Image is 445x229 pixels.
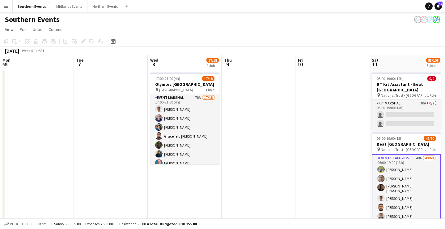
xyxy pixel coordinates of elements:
[377,136,404,141] span: 06:00-19:00 (13h)
[371,61,379,68] span: 11
[87,0,123,12] button: Northern Events
[20,27,27,32] span: Edit
[5,27,14,32] span: View
[206,58,219,63] span: 17/18
[38,48,44,53] div: BST
[202,76,214,81] span: 17/18
[381,93,427,98] span: National Trust - [GEOGRAPHIC_DATA]
[150,81,219,87] h3: Olympic [GEOGRAPHIC_DATA]
[372,73,441,130] app-job-card: 05:00-19:00 (14h)0/2RT Kit Assistant - Beat [GEOGRAPHIC_DATA] National Trust - [GEOGRAPHIC_DATA]1...
[372,100,441,130] app-card-role: Kit Marshal30A0/205:00-19:00 (14h)
[224,57,232,63] span: Thu
[372,81,441,93] h3: RT Kit Assistant - Beat [GEOGRAPHIC_DATA]
[420,16,428,23] app-user-avatar: RunThrough Events
[49,27,62,32] span: Comms
[54,222,197,226] div: Salary £9 555.00 + Expenses £600.00 + Subsistence £0.00 =
[372,141,441,147] h3: Beat [GEOGRAPHIC_DATA]
[426,63,440,68] div: 6 Jobs
[433,16,440,23] app-user-avatar: RunThrough Events
[33,27,42,32] span: Jobs
[206,87,214,92] span: 1 Role
[2,61,11,68] span: 6
[427,93,436,98] span: 1 Role
[414,16,422,23] app-user-avatar: RunThrough Events
[207,63,218,68] div: 1 Job
[372,57,379,63] span: Sat
[381,147,427,152] span: National Trust - [GEOGRAPHIC_DATA]
[377,76,404,81] span: 05:00-19:00 (14h)
[426,16,434,23] app-user-avatar: RunThrough Events
[2,57,11,63] span: Mon
[5,15,60,24] h1: Southern Events
[434,2,442,10] a: 48
[150,73,219,164] app-job-card: 17:00-21:00 (4h)17/18Olympic [GEOGRAPHIC_DATA] [GEOGRAPHIC_DATA]1 RoleEvent Marshal78A17/1817:00-...
[76,57,83,63] span: Tue
[438,2,443,6] span: 48
[150,57,158,63] span: Wed
[223,61,232,68] span: 9
[159,87,193,92] span: [GEOGRAPHIC_DATA]
[424,136,436,141] span: 49/60
[426,58,440,63] span: 85/108
[75,61,83,68] span: 7
[3,221,29,227] button: Budgeted
[51,0,87,12] button: Midlands Events
[2,25,16,33] a: View
[10,222,28,226] span: Budgeted
[372,132,441,224] app-job-card: 06:00-19:00 (13h)49/60Beat [GEOGRAPHIC_DATA] National Trust - [GEOGRAPHIC_DATA]1 RoleEvent Staff ...
[149,222,197,226] span: Total Budgeted £10 155.00
[427,147,436,152] span: 1 Role
[34,222,49,226] span: 1 item
[155,76,180,81] span: 17:00-21:00 (4h)
[298,57,303,63] span: Fri
[5,48,19,54] div: [DATE]
[31,25,45,33] a: Jobs
[427,76,436,81] span: 0/2
[20,48,36,53] span: Week 41
[17,25,29,33] a: Edit
[13,0,51,12] button: Southern Events
[149,61,158,68] span: 8
[46,25,65,33] a: Comms
[297,61,303,68] span: 10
